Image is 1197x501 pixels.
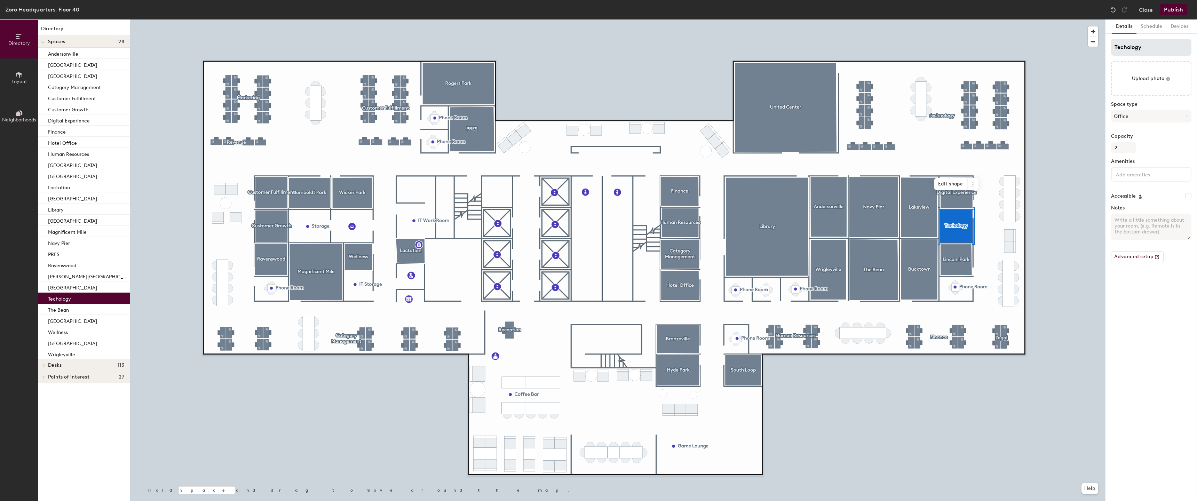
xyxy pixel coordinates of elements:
div: Zoro Headquarters, Floor 40 [6,5,79,14]
p: Wrigleyville [48,350,75,358]
button: Help [1081,483,1098,494]
span: Spaces [48,39,65,45]
button: Office [1111,110,1191,122]
input: Add amenities [1115,170,1177,178]
p: Hotel Office [48,138,77,146]
p: The Bean [48,305,69,313]
label: Accessible [1111,193,1136,199]
p: Digital Experience [48,116,90,124]
p: Lactation [48,183,70,191]
p: PRES [48,249,60,257]
span: Directory [8,40,30,46]
button: Schedule [1136,19,1166,34]
p: [GEOGRAPHIC_DATA] [48,216,97,224]
button: Close [1139,4,1153,15]
img: Redo [1121,6,1128,13]
p: [GEOGRAPHIC_DATA] [48,172,97,180]
p: [GEOGRAPHIC_DATA] [48,339,97,347]
span: 27 [119,374,124,380]
p: Andersonville [48,49,78,57]
button: Advanced setup [1111,251,1164,263]
p: [GEOGRAPHIC_DATA] [48,316,97,324]
span: Edit shape [934,178,967,190]
p: Ravenswood [48,261,76,269]
button: Upload photo [1111,61,1191,96]
p: Customer Fulfillment [48,94,96,102]
p: Category Management [48,82,101,90]
p: [PERSON_NAME][GEOGRAPHIC_DATA] [48,272,128,280]
span: Desks [48,363,62,368]
button: Publish [1160,4,1187,15]
button: Details [1112,19,1136,34]
p: Human Resources [48,149,89,157]
h1: Directory [38,25,130,36]
span: Neighborhoods [2,117,36,123]
span: 28 [118,39,124,45]
p: Wellness [48,327,68,335]
label: Space type [1111,102,1191,107]
p: [GEOGRAPHIC_DATA] [48,71,97,79]
span: 113 [118,363,124,368]
span: Layout [11,79,27,85]
img: Undo [1110,6,1117,13]
label: Notes [1111,205,1191,211]
p: Navy Pier [48,238,70,246]
p: [GEOGRAPHIC_DATA] [48,160,97,168]
p: Library [48,205,64,213]
label: Capacity [1111,134,1191,139]
button: Devices [1166,19,1192,34]
p: Magnificent Mile [48,227,87,235]
p: Finance [48,127,66,135]
p: [GEOGRAPHIC_DATA] [48,194,97,202]
p: Techology [48,294,71,302]
p: Customer Growth [48,105,88,113]
span: Points of interest [48,374,89,380]
label: Amenities [1111,159,1191,164]
p: [GEOGRAPHIC_DATA] [48,60,97,68]
p: [GEOGRAPHIC_DATA] [48,283,97,291]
